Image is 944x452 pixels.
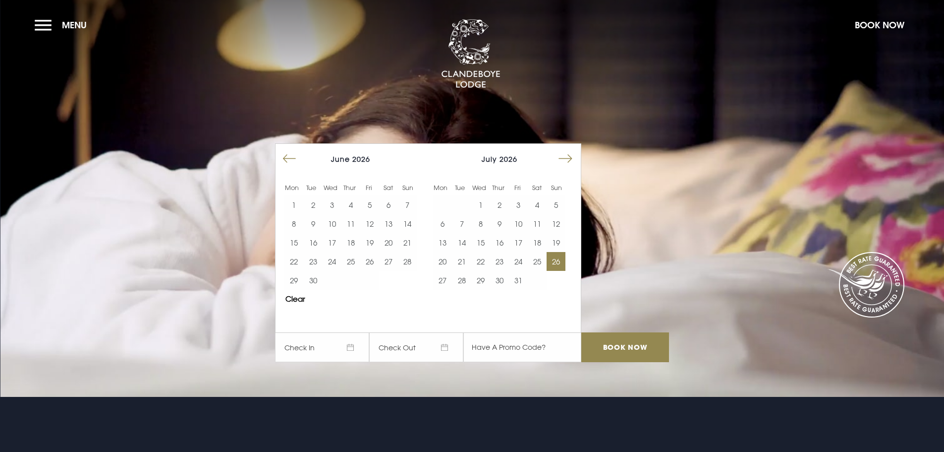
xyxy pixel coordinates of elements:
span: 2026 [352,155,370,163]
td: Choose Thursday, June 11, 2026 as your start date. [341,214,360,233]
td: Choose Friday, June 12, 2026 as your start date. [360,214,379,233]
td: Choose Thursday, July 30, 2026 as your start date. [490,271,509,290]
button: 1 [471,195,490,214]
td: Choose Tuesday, July 28, 2026 as your start date. [452,271,471,290]
button: Move backward to switch to the previous month. [280,149,299,168]
td: Choose Tuesday, June 23, 2026 as your start date. [303,252,322,271]
td: Choose Monday, July 6, 2026 as your start date. [433,214,452,233]
button: 23 [303,252,322,271]
button: 2 [490,195,509,214]
td: Choose Sunday, July 19, 2026 as your start date. [547,233,565,252]
td: Choose Tuesday, June 16, 2026 as your start date. [303,233,322,252]
td: Choose Thursday, June 25, 2026 as your start date. [341,252,360,271]
td: Choose Wednesday, July 8, 2026 as your start date. [471,214,490,233]
button: 30 [303,271,322,290]
button: 8 [471,214,490,233]
button: 20 [379,233,398,252]
button: 31 [509,271,528,290]
button: 10 [509,214,528,233]
button: 10 [323,214,341,233]
button: 26 [360,252,379,271]
button: 27 [379,252,398,271]
td: Choose Saturday, July 25, 2026 as your start date. [528,252,547,271]
span: July [482,155,497,163]
button: 21 [398,233,417,252]
td: Choose Wednesday, June 10, 2026 as your start date. [323,214,341,233]
td: Choose Wednesday, June 17, 2026 as your start date. [323,233,341,252]
button: 15 [471,233,490,252]
button: 18 [528,233,547,252]
td: Choose Wednesday, June 3, 2026 as your start date. [323,195,341,214]
td: Choose Wednesday, June 24, 2026 as your start date. [323,252,341,271]
button: 4 [341,195,360,214]
button: 16 [303,233,322,252]
td: Choose Thursday, July 2, 2026 as your start date. [490,195,509,214]
button: 30 [490,271,509,290]
button: 22 [471,252,490,271]
button: 8 [284,214,303,233]
td: Choose Wednesday, July 29, 2026 as your start date. [471,271,490,290]
span: 2026 [500,155,517,163]
td: Choose Monday, June 8, 2026 as your start date. [284,214,303,233]
td: Choose Wednesday, July 15, 2026 as your start date. [471,233,490,252]
td: Choose Thursday, July 9, 2026 as your start date. [490,214,509,233]
td: Choose Sunday, July 26, 2026 as your start date. [547,252,565,271]
td: Choose Monday, July 20, 2026 as your start date. [433,252,452,271]
button: 1 [284,195,303,214]
button: 13 [379,214,398,233]
td: Choose Tuesday, July 14, 2026 as your start date. [452,233,471,252]
td: Choose Friday, July 3, 2026 as your start date. [509,195,528,214]
button: 9 [303,214,322,233]
button: 7 [398,195,417,214]
span: June [331,155,350,163]
button: 26 [547,252,565,271]
span: Check In [275,332,369,362]
button: 13 [433,233,452,252]
td: Choose Monday, June 22, 2026 as your start date. [284,252,303,271]
td: Choose Sunday, June 7, 2026 as your start date. [398,195,417,214]
button: 25 [528,252,547,271]
button: 29 [471,271,490,290]
td: Choose Tuesday, July 7, 2026 as your start date. [452,214,471,233]
button: 19 [547,233,565,252]
td: Choose Monday, June 1, 2026 as your start date. [284,195,303,214]
td: Choose Saturday, June 6, 2026 as your start date. [379,195,398,214]
button: 20 [433,252,452,271]
button: 18 [341,233,360,252]
button: 17 [323,233,341,252]
td: Choose Friday, July 17, 2026 as your start date. [509,233,528,252]
td: Choose Monday, June 15, 2026 as your start date. [284,233,303,252]
td: Choose Thursday, July 23, 2026 as your start date. [490,252,509,271]
td: Choose Saturday, June 20, 2026 as your start date. [379,233,398,252]
button: Book Now [850,14,909,36]
button: 12 [547,214,565,233]
img: Clandeboye Lodge [441,19,500,89]
button: 28 [452,271,471,290]
button: 3 [323,195,341,214]
td: Choose Thursday, June 18, 2026 as your start date. [341,233,360,252]
button: 25 [341,252,360,271]
button: 17 [509,233,528,252]
td: Choose Saturday, July 11, 2026 as your start date. [528,214,547,233]
input: Book Now [581,332,668,362]
td: Choose Wednesday, July 22, 2026 as your start date. [471,252,490,271]
button: 6 [379,195,398,214]
td: Choose Tuesday, June 9, 2026 as your start date. [303,214,322,233]
button: 23 [490,252,509,271]
button: 14 [452,233,471,252]
span: Check Out [369,332,463,362]
button: 19 [360,233,379,252]
button: 4 [528,195,547,214]
button: 24 [509,252,528,271]
td: Choose Monday, July 27, 2026 as your start date. [433,271,452,290]
td: Choose Friday, June 19, 2026 as your start date. [360,233,379,252]
button: 5 [547,195,565,214]
button: 16 [490,233,509,252]
td: Choose Friday, June 5, 2026 as your start date. [360,195,379,214]
button: 22 [284,252,303,271]
span: Menu [62,19,87,31]
button: 9 [490,214,509,233]
td: Choose Friday, June 26, 2026 as your start date. [360,252,379,271]
button: 5 [360,195,379,214]
input: Have A Promo Code? [463,332,581,362]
